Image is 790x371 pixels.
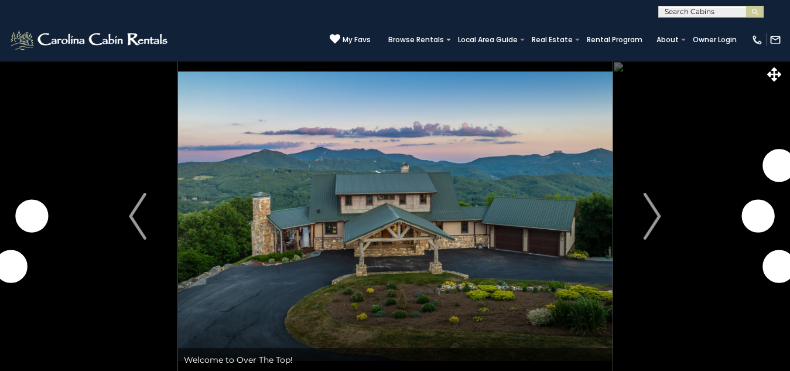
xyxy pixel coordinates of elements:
a: About [651,32,685,48]
img: mail-regular-white.png [770,34,781,46]
a: Owner Login [687,32,743,48]
span: My Favs [343,35,371,45]
a: Rental Program [581,32,648,48]
img: arrow [644,193,661,240]
a: Local Area Guide [452,32,524,48]
img: phone-regular-white.png [751,34,763,46]
img: arrow [129,193,146,240]
a: Browse Rentals [382,32,450,48]
img: White-1-2.png [9,28,171,52]
a: My Favs [330,33,371,46]
a: Real Estate [526,32,579,48]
